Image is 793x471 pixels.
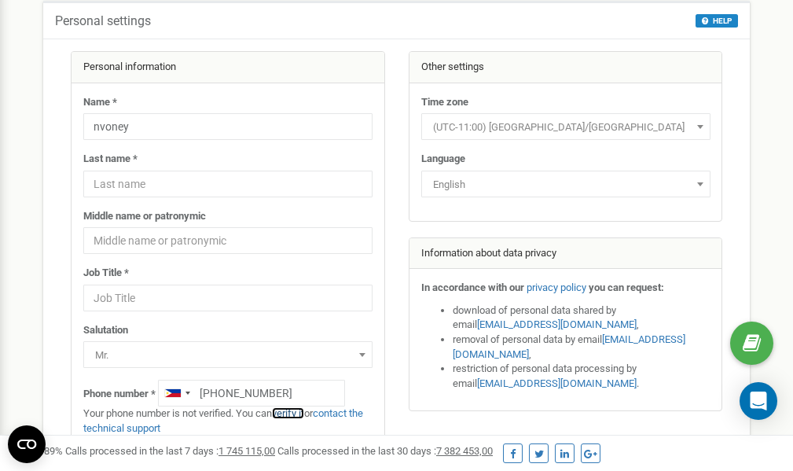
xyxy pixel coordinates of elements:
[83,387,156,402] label: Phone number *
[83,341,373,368] span: Mr.
[409,52,722,83] div: Other settings
[696,14,738,28] button: HELP
[421,95,468,110] label: Time zone
[436,445,493,457] u: 7 382 453,00
[83,407,373,436] p: Your phone number is not verified. You can or
[65,445,275,457] span: Calls processed in the last 7 days :
[158,380,345,407] input: +1-800-555-55-55
[477,318,637,330] a: [EMAIL_ADDRESS][DOMAIN_NAME]
[453,333,710,362] li: removal of personal data by email ,
[83,95,117,110] label: Name *
[409,238,722,270] div: Information about data privacy
[277,445,493,457] span: Calls processed in the last 30 days :
[421,281,524,293] strong: In accordance with our
[83,227,373,254] input: Middle name or patronymic
[453,304,710,333] li: download of personal data shared by email ,
[421,171,710,197] span: English
[740,382,777,420] div: Open Intercom Messenger
[453,362,710,391] li: restriction of personal data processing by email .
[272,407,304,419] a: verify it
[427,116,705,138] span: (UTC-11:00) Pacific/Midway
[589,281,664,293] strong: you can request:
[83,407,363,434] a: contact the technical support
[421,113,710,140] span: (UTC-11:00) Pacific/Midway
[83,209,206,224] label: Middle name or patronymic
[218,445,275,457] u: 1 745 115,00
[427,174,705,196] span: English
[8,425,46,463] button: Open CMP widget
[83,113,373,140] input: Name
[527,281,586,293] a: privacy policy
[89,344,367,366] span: Mr.
[421,152,465,167] label: Language
[83,171,373,197] input: Last name
[55,14,151,28] h5: Personal settings
[83,323,128,338] label: Salutation
[477,377,637,389] a: [EMAIL_ADDRESS][DOMAIN_NAME]
[453,333,685,360] a: [EMAIL_ADDRESS][DOMAIN_NAME]
[72,52,384,83] div: Personal information
[83,285,373,311] input: Job Title
[83,152,138,167] label: Last name *
[159,381,195,406] div: Telephone country code
[83,266,129,281] label: Job Title *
